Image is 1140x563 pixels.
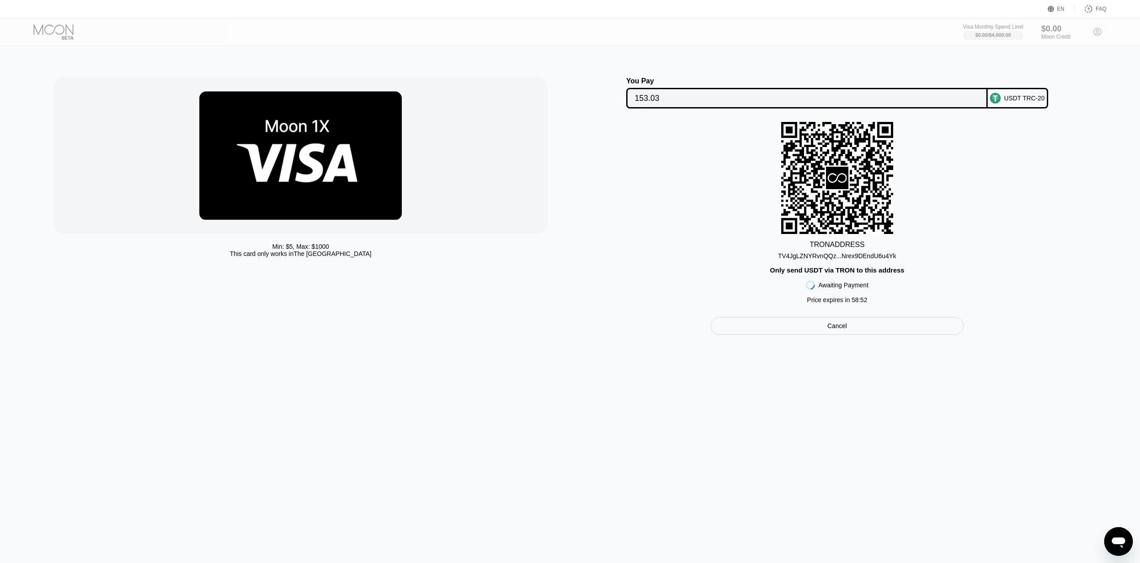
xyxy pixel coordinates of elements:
[975,32,1011,38] div: $0.00 / $4,000.00
[272,243,329,250] div: Min: $ 5 , Max: $ 1000
[626,77,988,85] div: You Pay
[770,266,904,274] div: Only send USDT via TRON to this address
[579,77,1096,108] div: You PayUSDT TRC-20
[1048,4,1075,13] div: EN
[818,281,869,289] div: Awaiting Payment
[827,322,847,330] div: Cancel
[1075,4,1106,13] div: FAQ
[778,252,896,260] div: TV4JgLZNYRvnQQz...Nrex9DEndU6u4Yk
[963,24,1023,40] div: Visa Monthly Spend Limit$0.00/$4,000.00
[1096,6,1106,12] div: FAQ
[1104,527,1133,556] iframe: Button to launch messaging window
[807,296,868,303] div: Price expires in
[963,24,1023,30] div: Visa Monthly Spend Limit
[778,249,896,260] div: TV4JgLZNYRvnQQz...Nrex9DEndU6u4Yk
[230,250,371,257] div: This card only works in The [GEOGRAPHIC_DATA]
[810,241,865,249] div: TRON ADDRESS
[710,317,964,335] div: Cancel
[1057,6,1065,12] div: EN
[852,296,867,303] span: 58 : 52
[1004,95,1045,102] div: USDT TRC-20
